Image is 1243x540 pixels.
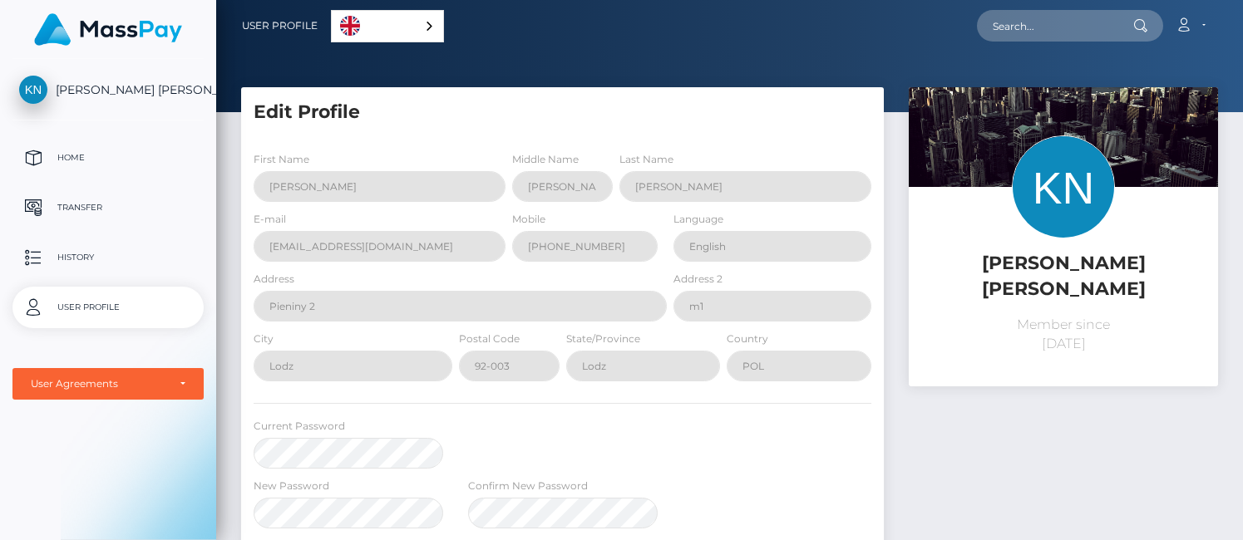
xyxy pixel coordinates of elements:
[673,212,723,227] label: Language
[909,87,1218,293] img: ...
[254,272,294,287] label: Address
[332,11,443,42] a: English
[12,82,204,97] span: [PERSON_NAME] [PERSON_NAME]
[921,315,1206,355] p: Member since [DATE]
[242,8,318,43] a: User Profile
[34,13,182,46] img: MassPay
[619,152,673,167] label: Last Name
[19,295,197,320] p: User Profile
[254,419,345,434] label: Current Password
[459,331,520,346] label: Postal Code
[468,479,588,493] label: Confirm New Password
[254,152,309,167] label: First Name
[12,368,204,400] button: User Agreements
[512,152,579,167] label: Middle Name
[19,245,197,270] p: History
[512,212,545,227] label: Mobile
[12,187,204,228] a: Transfer
[921,251,1206,302] h5: [PERSON_NAME] [PERSON_NAME]
[977,10,1133,42] input: Search...
[727,331,768,346] label: Country
[12,287,204,328] a: User Profile
[12,237,204,278] a: History
[254,100,871,125] h5: Edit Profile
[331,10,444,42] div: Language
[19,195,197,220] p: Transfer
[254,331,274,346] label: City
[254,212,286,227] label: E-mail
[31,377,167,390] div: User Agreements
[673,272,723,287] label: Address 2
[12,137,204,179] a: Home
[19,145,197,170] p: Home
[566,331,640,346] label: State/Province
[254,479,329,493] label: New Password
[331,10,444,42] aside: Language selected: English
